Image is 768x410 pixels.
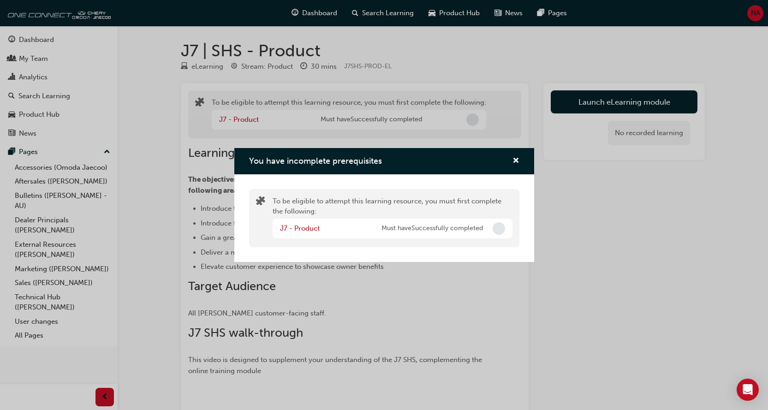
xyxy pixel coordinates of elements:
span: cross-icon [512,157,519,166]
span: puzzle-icon [256,197,265,208]
button: cross-icon [512,155,519,167]
div: Open Intercom Messenger [737,379,759,401]
span: Incomplete [493,222,505,235]
span: You have incomplete prerequisites [249,156,382,166]
div: You have incomplete prerequisites [234,148,534,262]
a: J7 - Product [280,224,320,232]
div: To be eligible to attempt this learning resource, you must first complete the following: [273,196,512,240]
span: Must have Successfully completed [381,223,483,234]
